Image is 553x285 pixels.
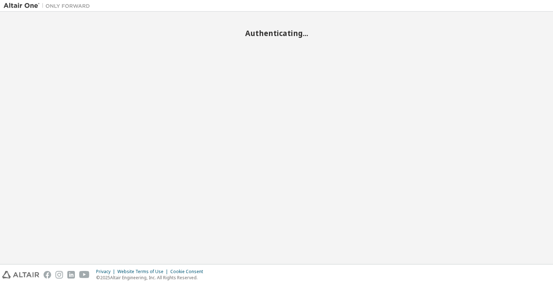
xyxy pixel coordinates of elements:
[4,28,549,38] h2: Authenticating...
[79,271,90,279] img: youtube.svg
[55,271,63,279] img: instagram.svg
[170,269,207,275] div: Cookie Consent
[2,271,39,279] img: altair_logo.svg
[117,269,170,275] div: Website Terms of Use
[67,271,75,279] img: linkedin.svg
[4,2,94,9] img: Altair One
[96,269,117,275] div: Privacy
[44,271,51,279] img: facebook.svg
[96,275,207,281] p: © 2025 Altair Engineering, Inc. All Rights Reserved.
